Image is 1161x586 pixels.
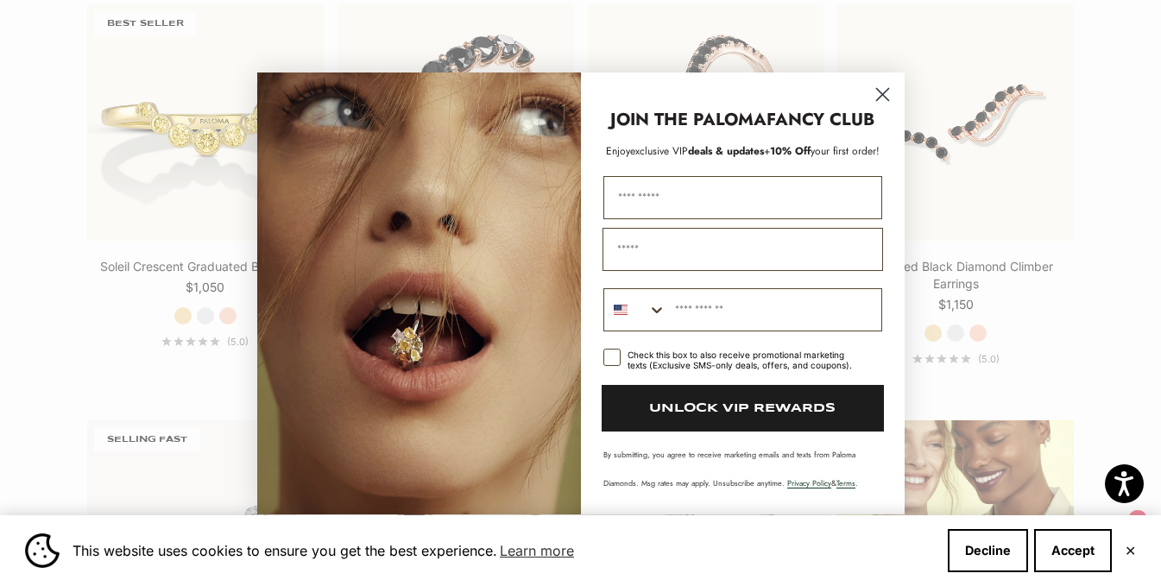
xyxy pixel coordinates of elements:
[603,176,882,219] input: First Name
[497,538,577,564] a: Learn more
[257,72,581,514] img: Loading...
[948,529,1028,572] button: Decline
[1125,545,1136,556] button: Close
[666,289,881,331] input: Phone Number
[628,350,861,370] div: Check this box to also receive promotional marketing texts (Exclusive SMS-only deals, offers, and...
[610,107,767,132] strong: JOIN THE PALOMA
[604,289,666,331] button: Search Countries
[787,477,858,488] span: & .
[1034,529,1112,572] button: Accept
[25,533,60,568] img: Cookie banner
[764,143,880,159] span: + your first order!
[614,303,628,317] img: United States
[868,79,898,110] button: Close dialog
[770,143,811,159] span: 10% Off
[767,107,874,132] strong: FANCY CLUB
[603,228,883,271] input: Email
[836,477,855,488] a: Terms
[606,143,630,159] span: Enjoy
[630,143,764,159] span: deals & updates
[73,538,934,564] span: This website uses cookies to ensure you get the best experience.
[603,449,882,488] p: By submitting, you agree to receive marketing emails and texts from Paloma Diamonds. Msg rates ma...
[602,385,884,432] button: UNLOCK VIP REWARDS
[787,477,831,488] a: Privacy Policy
[630,143,688,159] span: exclusive VIP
